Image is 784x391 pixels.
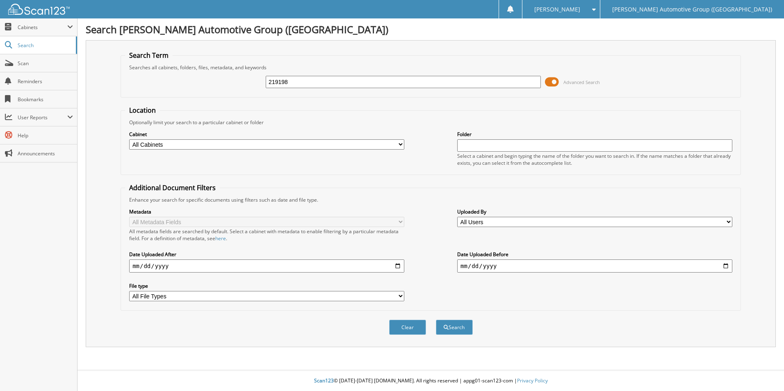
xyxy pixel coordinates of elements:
[215,235,226,242] a: here
[125,106,160,115] legend: Location
[86,23,776,36] h1: Search [PERSON_NAME] Automotive Group ([GEOGRAPHIC_DATA])
[314,377,334,384] span: Scan123
[563,79,600,85] span: Advanced Search
[517,377,548,384] a: Privacy Policy
[125,119,736,126] div: Optionally limit your search to a particular cabinet or folder
[129,259,404,273] input: start
[129,208,404,215] label: Metadata
[18,114,67,121] span: User Reports
[8,4,70,15] img: scan123-logo-white.svg
[125,51,173,60] legend: Search Term
[18,60,73,67] span: Scan
[457,251,732,258] label: Date Uploaded Before
[18,78,73,85] span: Reminders
[129,228,404,242] div: All metadata fields are searched by default. Select a cabinet with metadata to enable filtering b...
[612,7,772,12] span: [PERSON_NAME] Automotive Group ([GEOGRAPHIC_DATA])
[129,131,404,138] label: Cabinet
[129,251,404,258] label: Date Uploaded After
[436,320,473,335] button: Search
[129,282,404,289] label: File type
[534,7,580,12] span: [PERSON_NAME]
[77,371,784,391] div: © [DATE]-[DATE] [DOMAIN_NAME]. All rights reserved | appg01-scan123-com |
[18,96,73,103] span: Bookmarks
[389,320,426,335] button: Clear
[18,24,67,31] span: Cabinets
[457,131,732,138] label: Folder
[18,42,72,49] span: Search
[457,208,732,215] label: Uploaded By
[125,64,736,71] div: Searches all cabinets, folders, files, metadata, and keywords
[743,352,784,391] iframe: Chat Widget
[125,183,220,192] legend: Additional Document Filters
[125,196,736,203] div: Enhance your search for specific documents using filters such as date and file type.
[18,132,73,139] span: Help
[18,150,73,157] span: Announcements
[457,152,732,166] div: Select a cabinet and begin typing the name of the folder you want to search in. If the name match...
[457,259,732,273] input: end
